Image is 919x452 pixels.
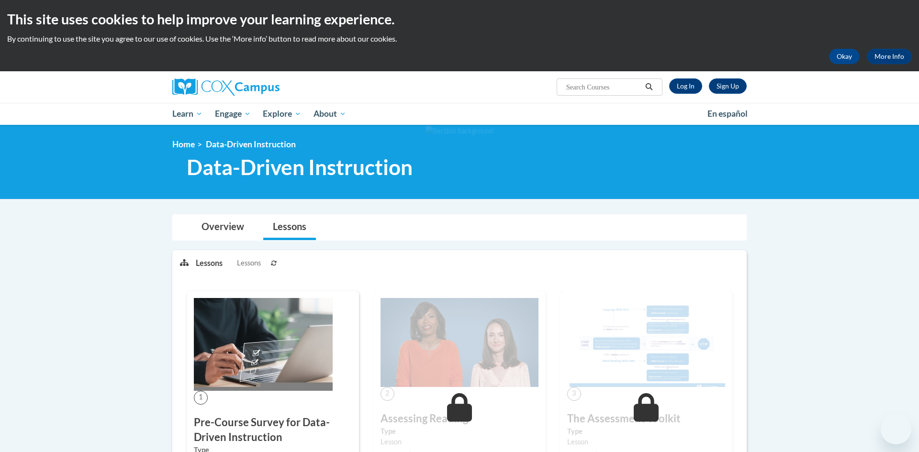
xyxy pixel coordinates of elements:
[867,49,912,64] a: More Info
[701,104,754,124] a: En español
[567,387,581,401] span: 3
[669,78,702,94] a: Log In
[381,437,538,447] div: Lesson
[567,411,725,426] h3: The Assessment Toolkit
[881,414,911,444] iframe: Button to launch messaging window
[192,215,254,240] a: Overview
[206,139,296,149] span: Data-Driven Instruction
[194,415,352,445] h3: Pre-Course Survey for Data-Driven Instruction
[215,108,251,120] span: Engage
[194,391,208,405] span: 1
[257,103,307,125] a: Explore
[829,49,860,64] button: Okay
[426,126,493,136] img: Section background
[172,78,354,96] a: Cox Campus
[381,298,538,387] img: Course Image
[194,298,333,391] img: Course Image
[263,108,301,120] span: Explore
[381,426,538,437] label: Type
[172,139,195,149] a: Home
[314,108,346,120] span: About
[307,103,352,125] a: About
[567,426,725,437] label: Type
[381,411,538,426] h3: Assessing Reading
[567,298,725,387] img: Course Image
[158,103,761,125] div: Main menu
[166,103,209,125] a: Learn
[187,154,413,180] span: Data-Driven Instruction
[709,78,747,94] a: Register
[642,81,656,93] button: Search
[7,33,912,44] p: By continuing to use the site you agree to our use of cookies. Use the ‘More info’ button to read...
[381,387,394,401] span: 2
[172,78,280,96] img: Cox Campus
[707,109,748,119] span: En español
[209,103,257,125] a: Engage
[567,437,725,447] div: Lesson
[565,81,642,93] input: Search Courses
[237,258,261,268] span: Lessons
[172,108,202,120] span: Learn
[263,215,316,240] a: Lessons
[196,258,223,268] p: Lessons
[7,10,912,29] h2: This site uses cookies to help improve your learning experience.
